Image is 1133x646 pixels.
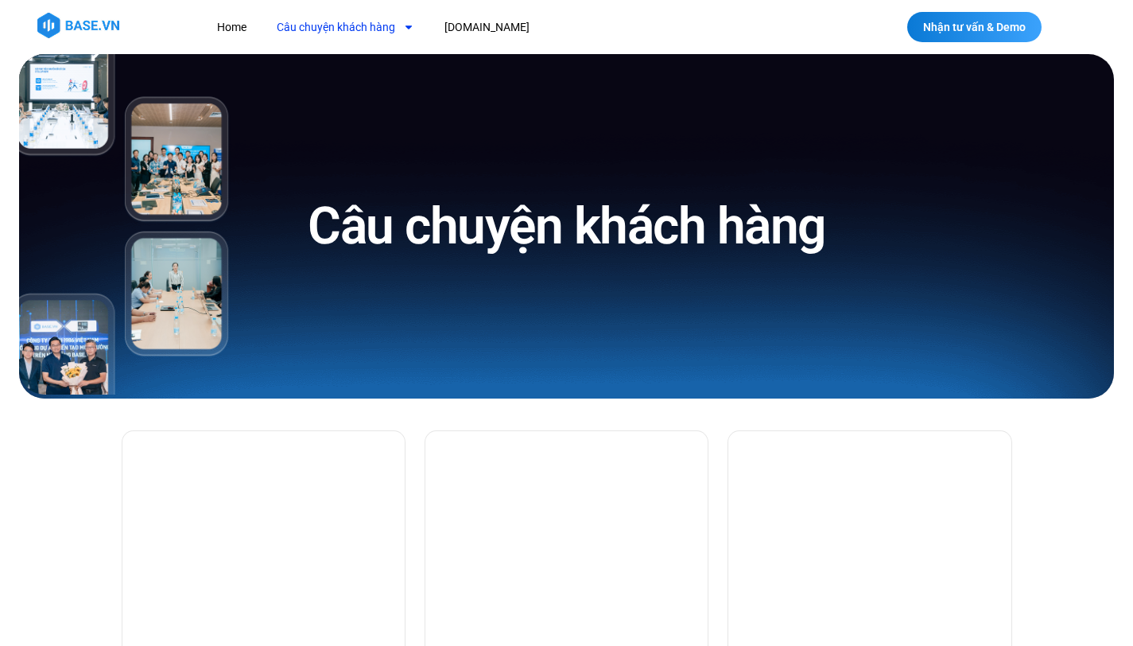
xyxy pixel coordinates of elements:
a: Câu chuyện khách hàng [265,13,426,42]
span: Nhận tư vấn & Demo [923,21,1026,33]
a: Nhận tư vấn & Demo [907,12,1042,42]
h1: Câu chuyện khách hàng [308,193,825,259]
nav: Menu [205,13,809,42]
a: Home [205,13,258,42]
a: [DOMAIN_NAME] [433,13,541,42]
